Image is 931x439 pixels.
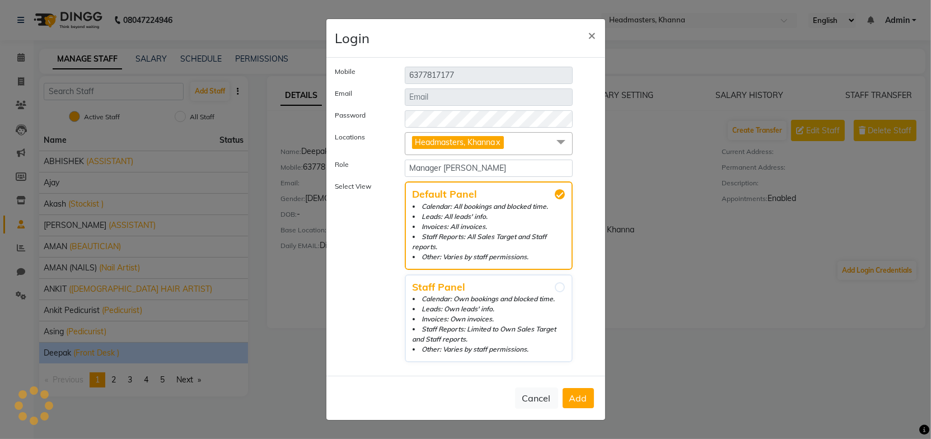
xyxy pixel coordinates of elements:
button: Close [579,19,605,50]
li: Leads: All leads' info. [413,212,565,222]
li: Other: Varies by staff permissions. [413,344,565,354]
li: Staff Reports: Limited to Own Sales Target and Staff reports. [413,324,565,344]
input: Email [405,88,573,106]
li: Staff Reports: All Sales Target and Staff reports. [413,232,565,252]
li: Invoices: Own invoices. [413,314,565,324]
span: Default Panel [413,189,565,199]
a: x [495,137,500,147]
button: Add [563,388,594,408]
label: Locations [327,132,396,151]
li: Calendar: All bookings and blocked time. [413,202,565,212]
span: Headmasters, Khanna [415,137,495,147]
span: × [588,26,596,43]
label: Select View [327,181,396,362]
li: Other: Varies by staff permissions. [413,252,565,262]
h4: Login [335,28,370,48]
li: Invoices: All invoices. [413,222,565,232]
li: Calendar: Own bookings and blocked time. [413,294,565,304]
label: Password [327,110,396,123]
input: Default PanelCalendar: All bookings and blocked time.Leads: All leads' info.Invoices: All invoice... [555,189,565,199]
li: Leads: Own leads' info. [413,304,565,314]
span: Staff Panel [413,282,565,292]
button: Cancel [515,387,558,409]
input: Staff PanelCalendar: Own bookings and blocked time.Leads: Own leads' info.Invoices: Own invoices.... [555,282,565,292]
label: Email [327,88,396,101]
span: Add [569,393,587,404]
label: Mobile [327,67,396,80]
input: Mobile [405,67,573,84]
label: Role [327,160,396,172]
